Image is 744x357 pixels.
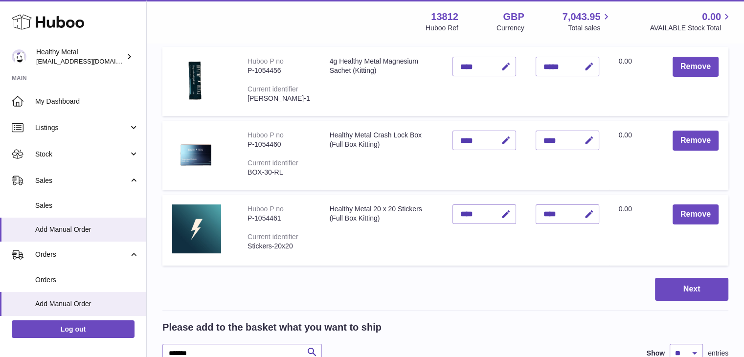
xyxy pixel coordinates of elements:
span: Add Manual Order [35,299,139,309]
span: Total sales [568,23,611,33]
div: BOX-30-RL [248,168,310,177]
span: Orders [35,250,129,259]
span: 7,043.95 [563,10,601,23]
span: 0.00 [619,205,632,213]
div: Current identifier [248,233,298,241]
div: P-1054460 [248,140,310,149]
div: Huboo P no [248,57,284,65]
td: Healthy Metal Crash Lock Box (Full Box Kitting) [320,121,443,190]
div: Stickers-20x20 [248,242,310,251]
img: 4g Healthy Metal Magnesium Sachet (Kitting) [172,57,221,104]
span: AVAILABLE Stock Total [650,23,732,33]
span: Add Manual Order [35,225,139,234]
div: [PERSON_NAME]-1 [248,94,310,103]
h2: Please add to the basket what you want to ship [162,321,382,334]
strong: 13812 [431,10,458,23]
strong: GBP [503,10,524,23]
a: Log out [12,320,135,338]
a: 0.00 AVAILABLE Stock Total [650,10,732,33]
td: Healthy Metal 20 x 20 Stickers (Full Box Kitting) [320,195,443,266]
img: Healthy Metal 20 x 20 Stickers (Full Box Kitting) [172,204,221,253]
div: P-1054456 [248,66,310,75]
div: Current identifier [248,85,298,93]
div: Current identifier [248,159,298,167]
span: My Dashboard [35,97,139,106]
div: Healthy Metal [36,47,124,66]
span: Orders [35,275,139,285]
span: 0.00 [619,131,632,139]
button: Next [655,278,728,301]
button: Remove [673,57,719,77]
span: [EMAIL_ADDRESS][DOMAIN_NAME] [36,57,144,65]
div: Currency [496,23,524,33]
span: 0.00 [619,57,632,65]
img: internalAdmin-13812@internal.huboo.com [12,49,26,64]
td: 4g Healthy Metal Magnesium Sachet (Kitting) [320,47,443,116]
div: Huboo Ref [426,23,458,33]
div: Huboo P no [248,205,284,213]
span: Listings [35,123,129,133]
button: Remove [673,204,719,224]
button: Remove [673,131,719,151]
span: 0.00 [702,10,721,23]
span: Sales [35,201,139,210]
div: Huboo P no [248,131,284,139]
a: 7,043.95 Total sales [563,10,612,33]
span: Stock [35,150,129,159]
div: P-1054461 [248,214,310,223]
span: Sales [35,176,129,185]
img: Healthy Metal Crash Lock Box (Full Box Kitting) [172,131,221,178]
